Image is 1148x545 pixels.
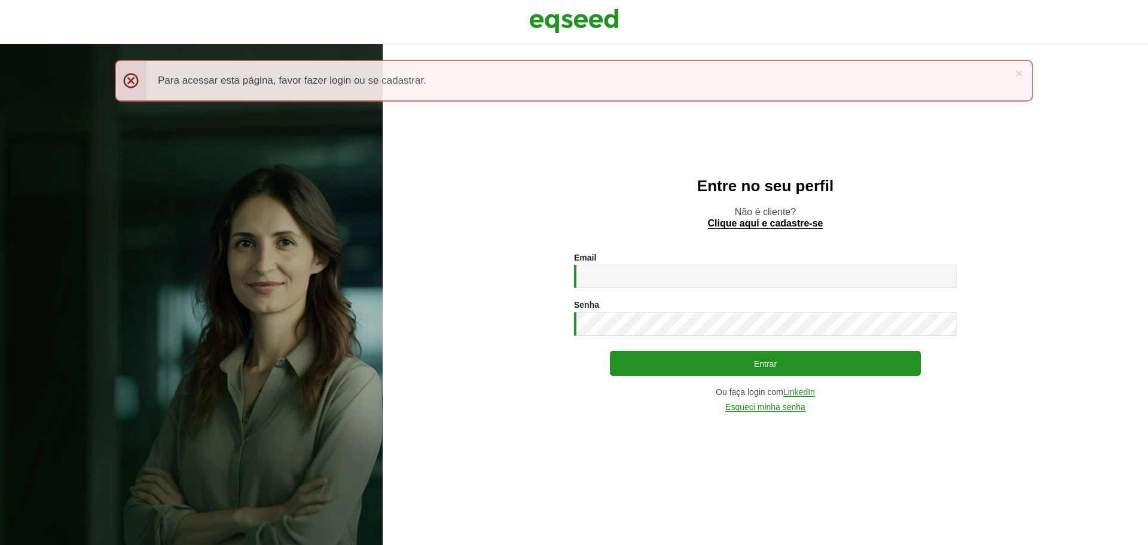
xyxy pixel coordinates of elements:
[115,60,1033,102] div: Para acessar esta página, favor fazer login ou se cadastrar.
[529,6,619,36] img: EqSeed Logo
[574,253,596,262] label: Email
[574,301,599,309] label: Senha
[610,351,921,376] button: Entrar
[725,403,805,412] a: Esqueci minha senha
[708,219,823,229] a: Clique aqui e cadastre-se
[407,206,1124,229] p: Não é cliente?
[1016,67,1023,79] a: ×
[407,177,1124,195] h2: Entre no seu perfil
[783,388,815,397] a: LinkedIn
[574,388,957,397] div: Ou faça login com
